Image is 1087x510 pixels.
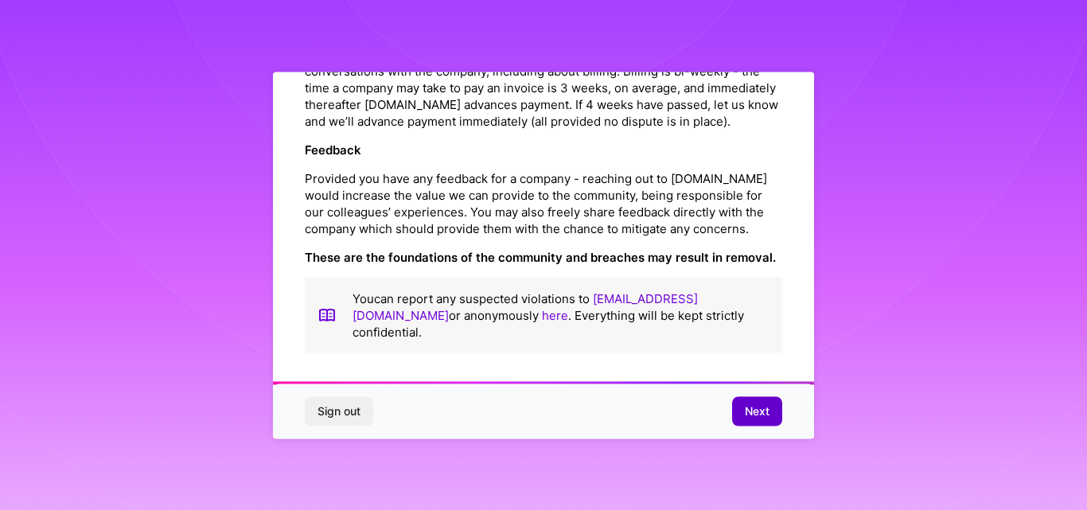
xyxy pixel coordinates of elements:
button: Sign out [305,397,373,426]
strong: Feedback [305,142,361,157]
p: You can report any suspected violations to or anonymously . Everything will be kept strictly conf... [353,290,769,340]
strong: These are the foundations of the community and breaches may result in removal. [305,249,776,264]
a: [EMAIL_ADDRESS][DOMAIN_NAME] [353,290,698,322]
p: Provided you have any feedback for a company - reaching out to [DOMAIN_NAME] would increase the v... [305,169,782,236]
a: here [542,307,568,322]
span: Next [745,403,769,419]
p: Once selected for a mission, please be advised [DOMAIN_NAME] can help facilitate conversations wi... [305,45,782,129]
span: Sign out [318,403,360,419]
img: book icon [318,290,337,340]
button: Next [732,397,782,426]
